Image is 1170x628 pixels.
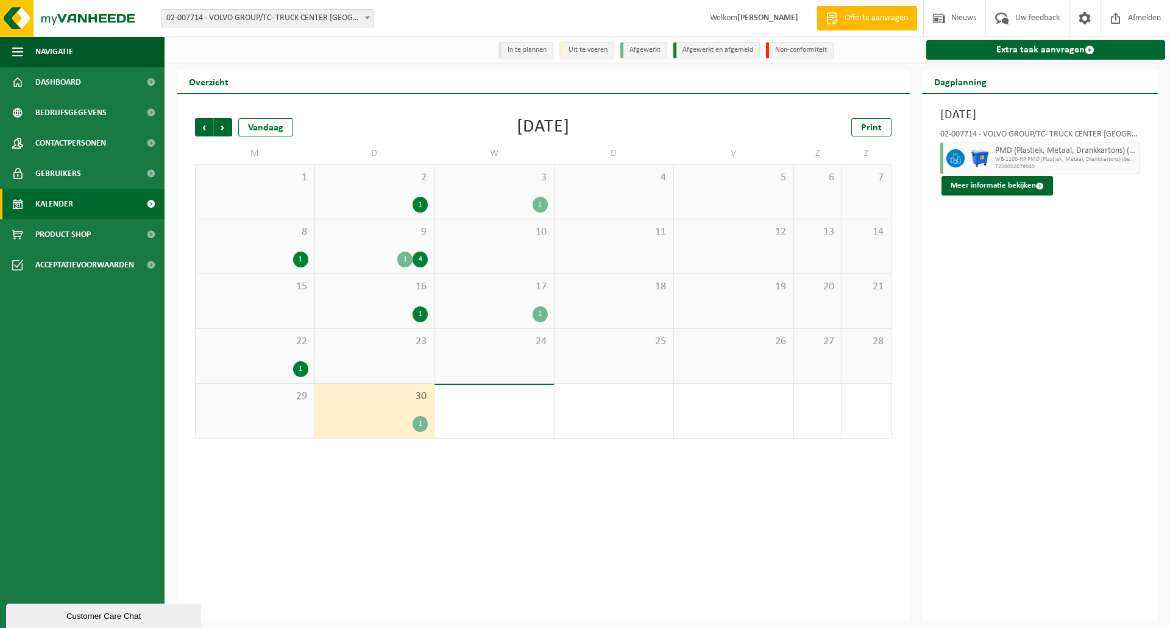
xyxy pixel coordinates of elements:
li: Non-conformiteit [766,42,834,58]
h2: Dagplanning [922,69,999,93]
span: 28 [848,335,884,348]
span: 15 [202,280,308,294]
span: Contactpersonen [35,128,106,158]
span: 17 [441,280,548,294]
span: 02-007714 - VOLVO GROUP/TC- TRUCK CENTER KAMPENHOUT - KAMPENHOUT [161,10,374,27]
span: 18 [561,280,668,294]
span: 30 [321,390,428,403]
li: Uit te voeren [559,42,614,58]
span: Kalender [35,189,73,219]
div: 02-007714 - VOLVO GROUP/TC- TRUCK CENTER [GEOGRAPHIC_DATA] - [GEOGRAPHIC_DATA] [940,130,1140,143]
h3: [DATE] [940,106,1140,124]
div: Vandaag [238,118,293,136]
div: 4 [413,252,428,267]
span: 7 [848,171,884,185]
a: Offerte aanvragen [817,6,917,30]
span: Volgende [214,118,232,136]
span: 3 [441,171,548,185]
span: 4 [561,171,668,185]
span: 8 [202,225,308,239]
h2: Overzicht [177,69,241,93]
div: 1 [293,361,308,377]
span: 26 [680,335,787,348]
a: Print [851,118,892,136]
span: 24 [441,335,548,348]
span: 02-007714 - VOLVO GROUP/TC- TRUCK CENTER KAMPENHOUT - KAMPENHOUT [161,9,374,27]
span: 13 [800,225,836,239]
span: 2 [321,171,428,185]
span: 25 [561,335,668,348]
span: Product Shop [35,219,91,250]
span: 19 [680,280,787,294]
span: 9 [321,225,428,239]
span: 21 [848,280,884,294]
iframe: chat widget [6,601,204,628]
div: 1 [293,252,308,267]
span: 22 [202,335,308,348]
div: 1 [397,252,413,267]
button: Meer informatie bekijken [941,176,1053,196]
td: Z [794,143,843,164]
span: Offerte aanvragen [842,12,911,24]
td: W [434,143,555,164]
div: 1 [413,306,428,322]
span: Gebruikers [35,158,81,189]
div: 1 [533,306,548,322]
td: D [315,143,435,164]
td: Z [842,143,891,164]
span: Dashboard [35,67,81,97]
span: 16 [321,280,428,294]
strong: [PERSON_NAME] [737,13,798,23]
span: PMD (Plastiek, Metaal, Drankkartons) (bedrijven) [995,146,1136,156]
span: T250002079040 [995,163,1136,171]
span: 14 [848,225,884,239]
div: 1 [413,197,428,213]
span: Print [861,123,882,133]
td: M [195,143,315,164]
li: Afgewerkt en afgemeld [673,42,760,58]
span: 6 [800,171,836,185]
td: D [555,143,675,164]
span: 29 [202,390,308,403]
td: V [674,143,794,164]
li: Afgewerkt [620,42,667,58]
span: 27 [800,335,836,348]
span: 1 [202,171,308,185]
span: WB-1100-HP PMD (Plastiek, Metaal, Drankkartons) (bedrijven) [995,156,1136,163]
span: Vorige [195,118,213,136]
a: Extra taak aanvragen [926,40,1166,60]
div: [DATE] [517,118,570,136]
span: 11 [561,225,668,239]
span: 20 [800,280,836,294]
span: Navigatie [35,37,73,67]
span: 5 [680,171,787,185]
span: 23 [321,335,428,348]
div: 1 [533,197,548,213]
li: In te plannen [498,42,553,58]
span: Acceptatievoorwaarden [35,250,134,280]
span: Bedrijfsgegevens [35,97,107,128]
img: WB-1100-HPE-BE-01 [971,149,989,168]
div: 1 [413,416,428,432]
span: 10 [441,225,548,239]
span: 12 [680,225,787,239]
